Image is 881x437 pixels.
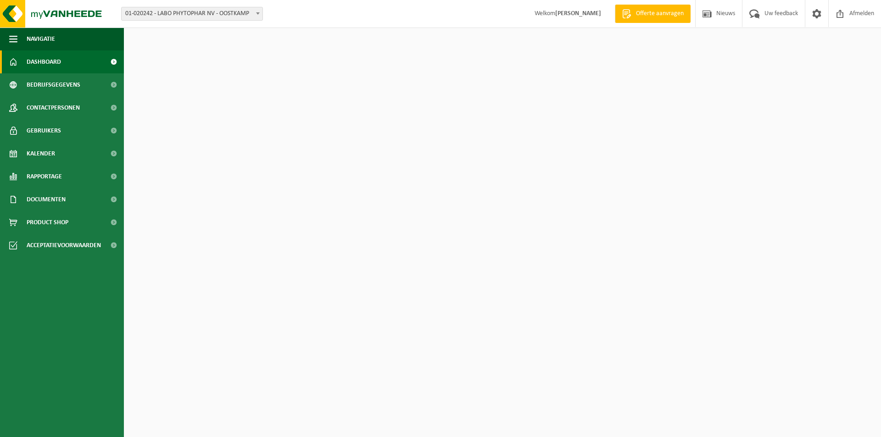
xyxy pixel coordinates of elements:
[27,165,62,188] span: Rapportage
[27,50,61,73] span: Dashboard
[27,188,66,211] span: Documenten
[27,96,80,119] span: Contactpersonen
[555,10,601,17] strong: [PERSON_NAME]
[27,119,61,142] span: Gebruikers
[27,142,55,165] span: Kalender
[27,211,68,234] span: Product Shop
[122,7,262,20] span: 01-020242 - LABO PHYTOPHAR NV - OOSTKAMP
[634,9,686,18] span: Offerte aanvragen
[27,73,80,96] span: Bedrijfsgegevens
[27,28,55,50] span: Navigatie
[121,7,263,21] span: 01-020242 - LABO PHYTOPHAR NV - OOSTKAMP
[615,5,691,23] a: Offerte aanvragen
[27,234,101,257] span: Acceptatievoorwaarden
